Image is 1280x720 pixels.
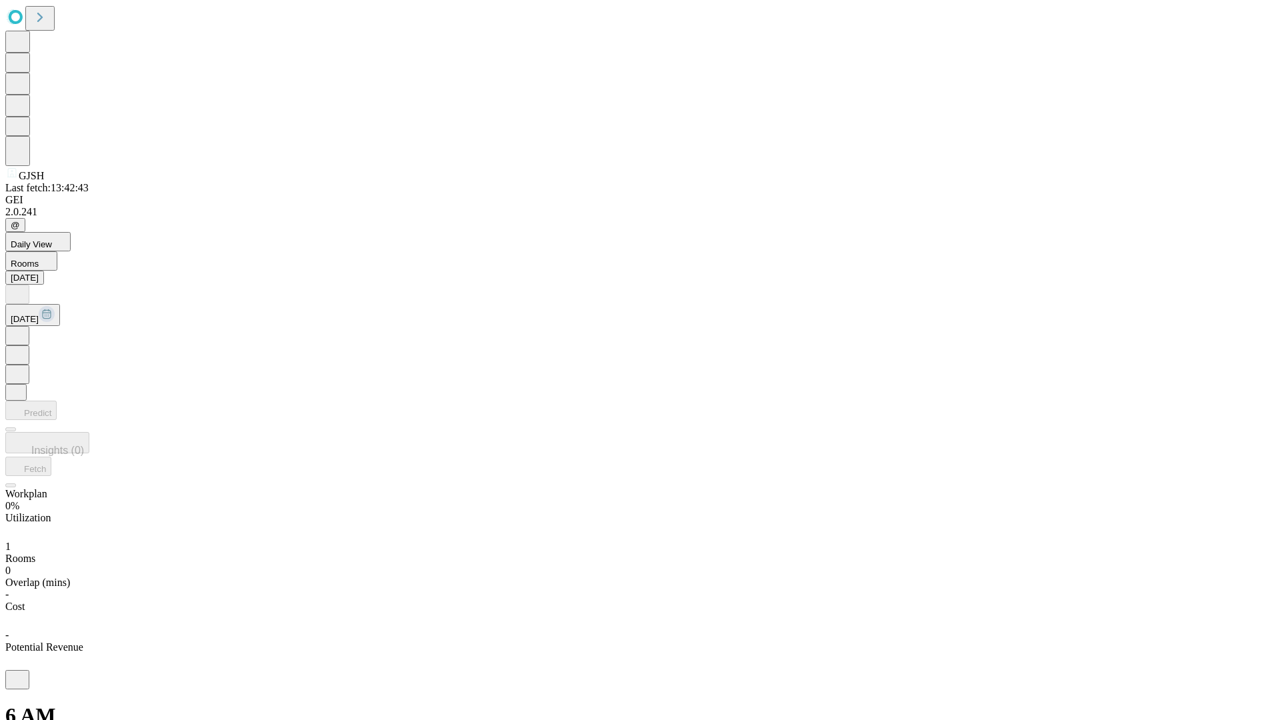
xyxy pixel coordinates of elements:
div: 2.0.241 [5,206,1275,218]
span: Cost [5,601,25,612]
button: [DATE] [5,271,44,285]
span: 0% [5,500,19,511]
div: GEI [5,194,1275,206]
button: Insights (0) [5,432,89,453]
span: GJSH [19,170,44,181]
span: Daily View [11,239,52,249]
span: 0 [5,565,11,576]
span: 1 [5,541,11,552]
button: @ [5,218,25,232]
span: Workplan [5,488,47,499]
span: Utilization [5,512,51,523]
span: Insights (0) [31,445,84,456]
button: Fetch [5,457,51,476]
span: [DATE] [11,314,39,324]
span: - [5,629,9,641]
span: @ [11,220,20,230]
span: Rooms [5,553,35,564]
span: Potential Revenue [5,641,83,653]
button: Rooms [5,251,57,271]
button: [DATE] [5,304,60,326]
button: Predict [5,401,57,420]
span: Rooms [11,259,39,269]
span: Last fetch: 13:42:43 [5,182,89,193]
button: Daily View [5,232,71,251]
span: - [5,589,9,600]
span: Overlap (mins) [5,577,70,588]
